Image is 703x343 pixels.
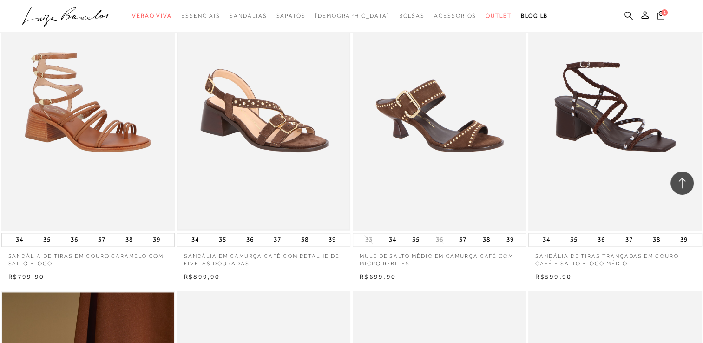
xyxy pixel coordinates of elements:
[540,233,553,246] button: 34
[528,247,702,268] a: SANDÁLIA DE TIRAS TRANÇADAS EM COURO CAFÉ E SALTO BLOCO MÉDIO
[184,273,220,280] span: R$899,90
[521,13,548,19] span: BLOG LB
[216,233,229,246] button: 35
[434,13,476,19] span: Acessórios
[230,7,267,25] a: categoryNavScreenReaderText
[1,247,175,268] a: SANDÁLIA DE TIRAS EM COURO CARAMELO COM SALTO BLOCO
[521,7,548,25] a: BLOG LB
[486,13,512,19] span: Outlet
[315,7,390,25] a: noSubCategoriesText
[650,233,663,246] button: 38
[503,233,516,246] button: 39
[276,7,305,25] a: categoryNavScreenReaderText
[40,233,53,246] button: 35
[434,7,476,25] a: categoryNavScreenReaderText
[68,233,81,246] button: 36
[399,13,425,19] span: Bolsas
[276,13,305,19] span: Sapatos
[353,247,526,268] a: MULE DE SALTO MÉDIO EM CAMURÇA CAFÉ COM MICRO REBITES
[315,13,390,19] span: [DEMOGRAPHIC_DATA]
[230,13,267,19] span: Sandálias
[177,247,350,268] a: SANDÁLIA EM CAMURÇA CAFÉ COM DETALHE DE FIVELAS DOURADAS
[567,233,580,246] button: 35
[360,273,396,280] span: R$699,90
[456,233,469,246] button: 37
[150,233,163,246] button: 39
[132,7,172,25] a: categoryNavScreenReaderText
[595,233,608,246] button: 36
[661,9,668,16] span: 1
[386,233,399,246] button: 34
[654,10,667,23] button: 1
[677,233,690,246] button: 39
[189,233,202,246] button: 34
[95,233,108,246] button: 37
[181,7,220,25] a: categoryNavScreenReaderText
[326,233,339,246] button: 39
[181,13,220,19] span: Essenciais
[13,233,26,246] button: 34
[399,7,425,25] a: categoryNavScreenReaderText
[486,7,512,25] a: categoryNavScreenReaderText
[409,233,422,246] button: 35
[123,233,136,246] button: 38
[480,233,493,246] button: 38
[622,233,635,246] button: 37
[243,233,256,246] button: 36
[362,235,375,244] button: 33
[433,235,446,244] button: 36
[298,233,311,246] button: 38
[132,13,172,19] span: Verão Viva
[8,273,45,280] span: R$799,90
[271,233,284,246] button: 37
[535,273,572,280] span: R$599,90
